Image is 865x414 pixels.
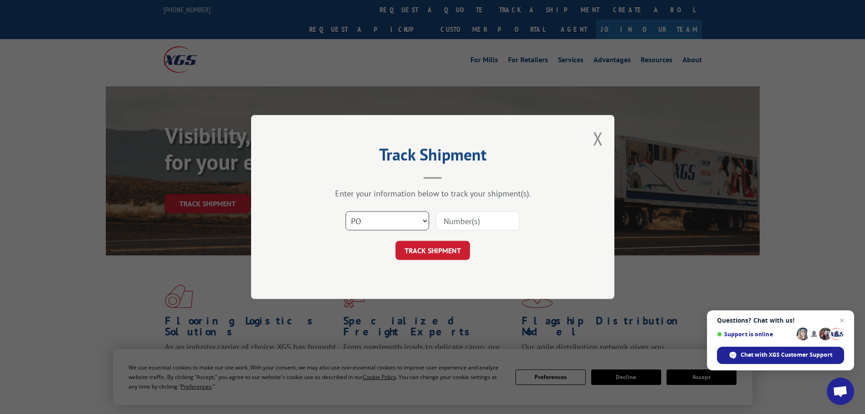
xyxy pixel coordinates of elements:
[297,148,569,165] h2: Track Shipment
[741,351,832,359] span: Chat with XGS Customer Support
[395,241,470,260] button: TRACK SHIPMENT
[593,126,603,150] button: Close modal
[297,188,569,199] div: Enter your information below to track your shipment(s).
[717,331,793,338] span: Support is online
[717,317,844,324] span: Questions? Chat with us!
[836,315,847,326] span: Close chat
[717,347,844,364] div: Chat with XGS Customer Support
[827,378,854,405] div: Open chat
[436,211,519,230] input: Number(s)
